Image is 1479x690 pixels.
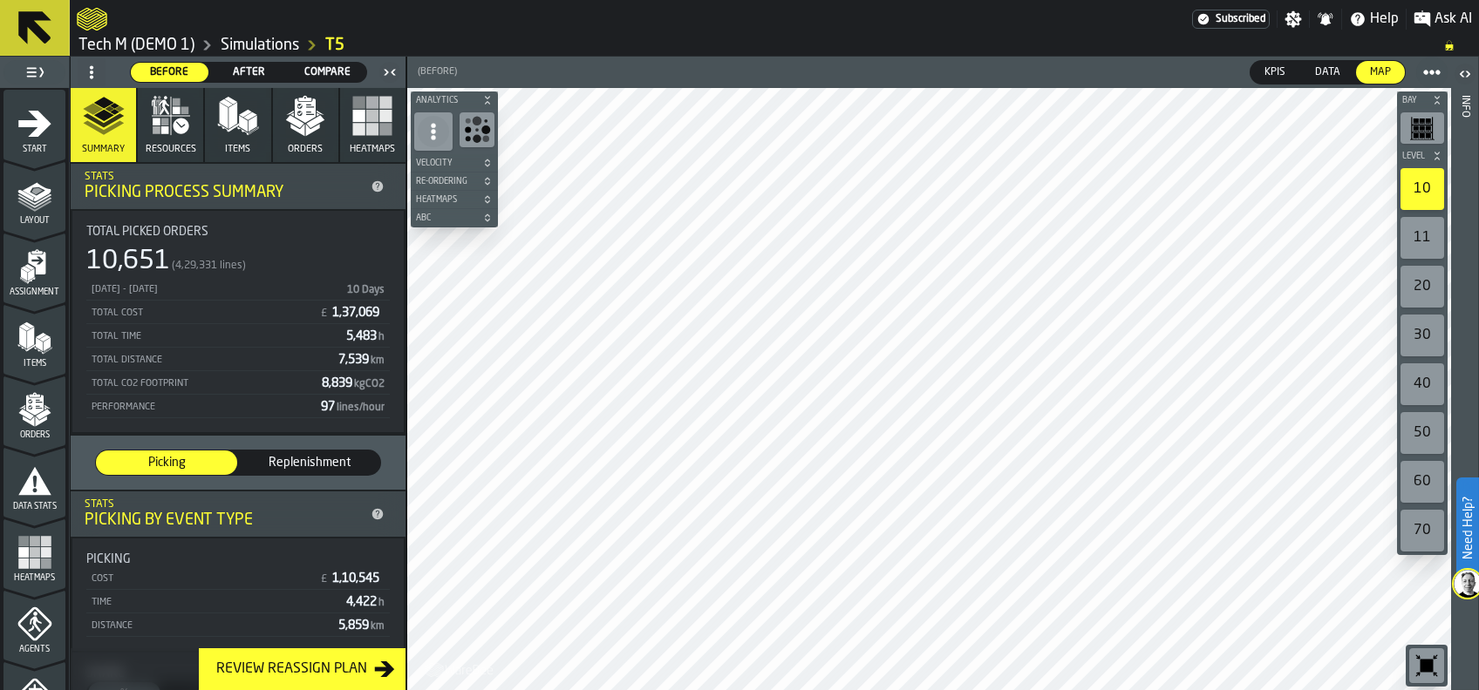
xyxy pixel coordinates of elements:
div: StatList-item-Cost [86,566,390,590]
span: Replenishment [246,454,373,471]
span: km [371,621,385,632]
div: button-toolbar-undefined [1397,360,1448,409]
span: Heatmaps [412,195,479,205]
div: thumb [210,63,288,82]
span: 4,422 [346,596,386,608]
span: 1,37,069 [332,307,383,319]
li: menu Items [3,304,65,374]
button: button-Review Reassign Plan [199,648,406,690]
div: StatList-item-Time [86,590,390,613]
span: Re-Ordering [412,177,479,186]
span: 10 Days [347,285,385,295]
div: button-toolbar-undefined [1397,506,1448,555]
span: lines/hour [337,402,385,413]
div: button-toolbar-undefined [456,109,498,154]
span: Assignment [3,287,65,297]
svg: Reset zoom and position [1413,652,1441,680]
div: 70 [1401,510,1444,551]
span: 5,483 [346,330,386,342]
header: Info [1451,57,1478,690]
div: button-toolbar-undefined [1397,311,1448,360]
span: Subscribed [1216,13,1265,25]
button: button- [411,91,498,109]
svg: Show Congestion [463,116,491,144]
div: Time [90,597,339,608]
li: menu Agents [3,590,65,660]
span: 5,859 [338,619,386,632]
span: 8,839 [322,377,386,389]
span: 7,539 [338,354,386,366]
div: Review Reassign Plan [209,659,374,680]
span: Resources [146,144,196,155]
label: button-toggle-Settings [1278,10,1309,28]
span: Data Stats [3,502,65,511]
label: Need Help? [1458,479,1477,577]
div: thumb [239,450,380,475]
span: 97 [321,401,386,413]
span: Orders [3,430,65,440]
span: (4,29,331 lines) [172,260,246,272]
a: logo-header [77,3,107,35]
div: Picking by event type [85,511,364,530]
div: 10 [1401,168,1444,210]
label: button-switch-multi-Map [1355,60,1406,85]
div: 50 [1401,412,1444,454]
div: StatList-item-Distance [86,613,390,637]
span: Heatmaps [3,573,65,583]
div: 60 [1401,461,1444,503]
div: 10,651 [86,246,170,277]
button: button- [411,209,498,227]
span: Orders [288,144,323,155]
div: Title [86,225,390,239]
span: £ [321,573,327,585]
div: Total Time [90,331,339,342]
span: Total Picked Orders [86,225,208,239]
div: thumb [1356,61,1405,84]
label: button-switch-multi-Replenishment [238,450,381,476]
div: Picking Process Summary [85,183,364,202]
button: button- [411,172,498,190]
span: Items [225,144,250,155]
div: thumb [1251,61,1299,84]
a: link-to-/wh/i/48b63d5b-7b01-4ac5-b36e-111296781b18 [221,36,299,55]
span: (Before) [418,66,457,78]
div: StatList-item-Total CO2 Footprint [86,371,390,395]
label: button-switch-multi-Before [130,62,209,83]
span: h [378,332,385,342]
span: km [371,355,385,366]
span: h [378,598,385,608]
span: Map [1363,64,1398,80]
span: ABC [412,213,479,223]
div: 30 [1401,315,1444,356]
label: button-toggle-Help [1342,9,1406,30]
span: Agents [3,645,65,654]
span: Data [1308,64,1347,80]
span: Items [3,359,65,369]
span: Heatmaps [350,144,395,155]
div: thumb [289,63,366,82]
div: Stats [85,171,364,183]
div: button-toolbar-undefined [1406,645,1448,687]
span: After [217,64,281,80]
label: button-toggle-Ask AI [1407,9,1479,30]
span: Layout [3,216,65,226]
li: menu Layout [3,161,65,231]
button: button- [411,191,498,208]
div: thumb [131,63,208,82]
div: Total Cost [90,308,312,319]
button: button- [1397,91,1448,109]
label: button-switch-multi-KPIs [1250,60,1300,85]
label: button-switch-multi-After [209,62,289,83]
div: Info [1459,91,1471,686]
span: 1,10,545 [332,572,383,585]
span: Before [138,64,201,80]
label: button-toggle-Toggle Full Menu [3,60,65,85]
label: button-switch-multi-Picking [95,450,238,476]
button: button- [1397,147,1448,165]
span: £ [321,308,327,320]
span: kgCO2 [354,379,385,389]
button: button- [411,154,498,172]
li: menu Assignment [3,233,65,302]
div: button-toolbar-undefined [1397,165,1448,213]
